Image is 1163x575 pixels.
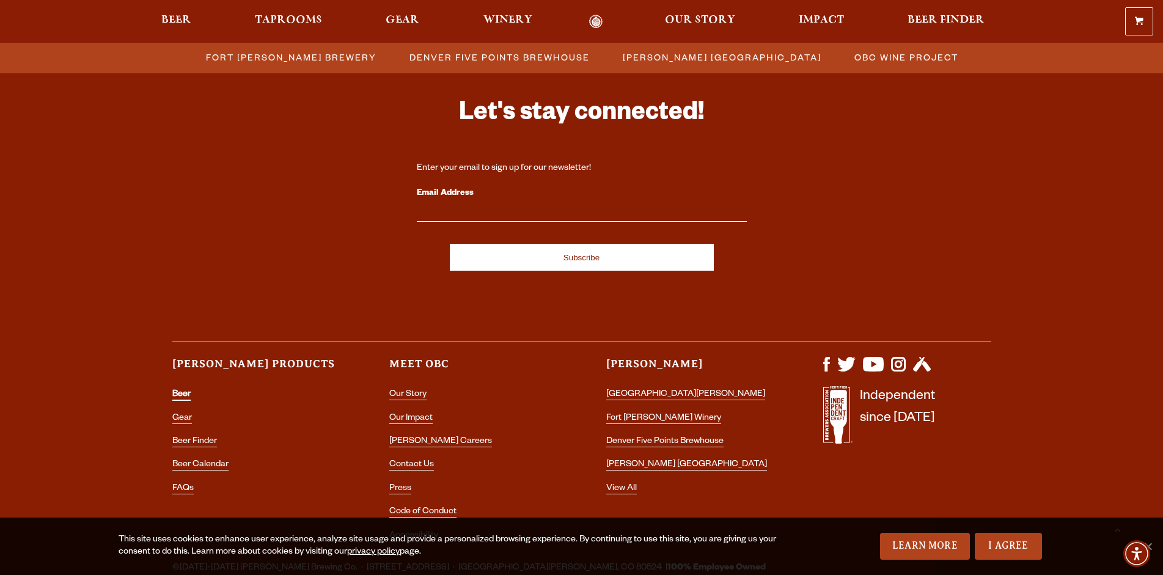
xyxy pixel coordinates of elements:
[199,48,383,66] a: Fort [PERSON_NAME] Brewery
[606,437,724,447] a: Denver Five Points Brewhouse
[402,48,596,66] a: Denver Five Points Brewhouse
[975,533,1042,560] a: I Agree
[172,460,229,471] a: Beer Calendar
[389,507,457,518] a: Code of Conduct
[854,48,958,66] span: OBC Wine Project
[483,15,532,25] span: Winery
[606,460,767,471] a: [PERSON_NAME] [GEOGRAPHIC_DATA]
[606,357,774,382] h3: [PERSON_NAME]
[791,15,852,29] a: Impact
[665,15,735,25] span: Our Story
[172,414,192,424] a: Gear
[386,15,419,25] span: Gear
[172,357,340,382] h3: [PERSON_NAME] Products
[206,48,376,66] span: Fort [PERSON_NAME] Brewery
[417,97,747,133] h3: Let's stay connected!
[389,414,433,424] a: Our Impact
[389,484,411,494] a: Press
[657,15,743,29] a: Our Story
[172,390,191,401] a: Beer
[837,365,856,375] a: Visit us on X (formerly Twitter)
[389,460,434,471] a: Contact Us
[172,484,194,494] a: FAQs
[475,15,540,29] a: Winery
[606,390,765,400] a: [GEOGRAPHIC_DATA][PERSON_NAME]
[389,437,492,447] a: [PERSON_NAME] Careers
[409,48,590,66] span: Denver Five Points Brewhouse
[255,15,322,25] span: Taprooms
[417,186,747,202] label: Email Address
[863,365,884,375] a: Visit us on YouTube
[1123,540,1150,567] div: Accessibility Menu
[450,244,714,271] input: Subscribe
[900,15,992,29] a: Beer Finder
[119,534,780,559] div: This site uses cookies to enhance user experience, analyze site usage and provide a personalized ...
[847,48,964,66] a: OBC Wine Project
[913,365,931,375] a: Visit us on Untappd
[161,15,191,25] span: Beer
[799,15,844,25] span: Impact
[606,484,637,494] a: View All
[1102,514,1132,544] a: Scroll to top
[823,365,830,375] a: Visit us on Facebook
[172,437,217,447] a: Beer Finder
[880,533,970,560] a: Learn More
[247,15,330,29] a: Taprooms
[908,15,985,25] span: Beer Finder
[378,15,427,29] a: Gear
[623,48,821,66] span: [PERSON_NAME] [GEOGRAPHIC_DATA]
[153,15,199,29] a: Beer
[389,390,427,400] a: Our Story
[389,357,557,382] h3: Meet OBC
[606,414,721,424] a: Fort [PERSON_NAME] Winery
[860,386,935,450] p: Independent since [DATE]
[891,365,906,375] a: Visit us on Instagram
[417,163,747,175] div: Enter your email to sign up for our newsletter!
[615,48,827,66] a: [PERSON_NAME] [GEOGRAPHIC_DATA]
[573,15,619,29] a: Odell Home
[347,548,400,557] a: privacy policy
